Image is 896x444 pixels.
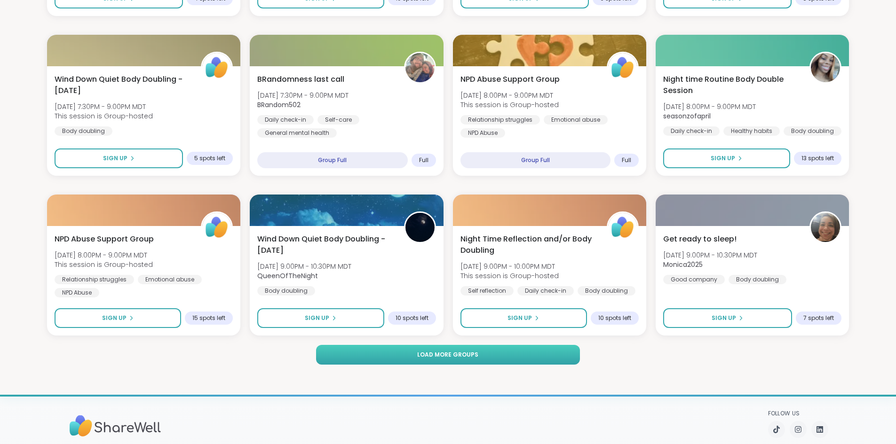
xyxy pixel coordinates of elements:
[663,260,703,269] b: Monica2025
[460,234,596,256] span: Night Time Reflection and/or Body Doubling
[405,213,435,242] img: QueenOfTheNight
[257,91,349,100] span: [DATE] 7:30PM - 9:00PM MDT
[405,53,435,82] img: BRandom502
[305,314,329,322] span: Sign Up
[55,111,153,121] span: This session is Group-hosted
[460,262,559,271] span: [DATE] 9:00PM - 10:00PM MDT
[663,308,792,328] button: Sign Up
[192,314,225,322] span: 15 spots left
[55,288,99,297] div: NPD Abuse
[317,115,359,125] div: Self-care
[257,74,344,85] span: BRandomness last call
[663,148,790,168] button: Sign Up
[460,128,505,138] div: NPD Abuse
[663,250,757,260] span: [DATE] 9:00PM - 10:30PM MDT
[55,250,153,260] span: [DATE] 8:00PM - 9:00PM MDT
[460,152,611,168] div: Group Full
[460,308,587,328] button: Sign Up
[712,314,736,322] span: Sign Up
[316,345,579,365] button: Load more groups
[803,314,834,322] span: 7 spots left
[578,286,635,296] div: Body doubling
[768,421,785,438] a: TikTok
[202,213,231,242] img: ShareWell
[257,128,337,138] div: General mental health
[460,271,559,280] span: This session is Group-hosted
[608,53,637,82] img: ShareWell
[194,155,225,162] span: 5 spots left
[419,156,428,164] span: Full
[663,275,725,284] div: Good company
[257,115,314,125] div: Daily check-in
[103,154,127,163] span: Sign Up
[517,286,574,296] div: Daily check-in
[102,314,127,322] span: Sign Up
[55,308,181,328] button: Sign Up
[729,275,786,284] div: Body doubling
[257,262,351,271] span: [DATE] 9:00PM - 10:30PM MDT
[622,156,631,164] span: Full
[460,115,540,125] div: Relationship struggles
[257,100,301,109] b: BRandom502
[460,286,514,296] div: Self reflection
[55,126,112,136] div: Body doubling
[257,234,393,256] span: Wind Down Quiet Body Doubling - [DATE]
[663,111,711,121] b: seasonzofapril
[544,115,608,125] div: Emotional abuse
[790,421,807,438] a: Instagram
[784,126,841,136] div: Body doubling
[811,421,828,438] a: LinkedIn
[711,154,735,163] span: Sign Up
[507,314,532,322] span: Sign Up
[663,234,737,245] span: Get ready to sleep!
[811,213,840,242] img: Monica2025
[801,155,834,162] span: 13 spots left
[138,275,202,284] div: Emotional abuse
[723,126,780,136] div: Healthy habits
[811,53,840,82] img: seasonzofapril
[202,53,231,82] img: ShareWell
[396,314,428,322] span: 10 spots left
[55,102,153,111] span: [DATE] 7:30PM - 9:00PM MDT
[257,286,315,296] div: Body doubling
[55,275,134,284] div: Relationship struggles
[55,234,154,245] span: NPD Abuse Support Group
[257,152,407,168] div: Group Full
[598,314,631,322] span: 10 spots left
[68,411,162,441] img: Sharewell
[768,410,828,417] p: Follow Us
[257,271,318,280] b: QueenOfTheNight
[55,148,183,168] button: Sign Up
[460,100,559,109] span: This session is Group-hosted
[55,260,153,269] span: This session is Group-hosted
[55,74,190,96] span: Wind Down Quiet Body Doubling - [DATE]
[663,74,799,96] span: Night time Routine Body Double Session
[257,308,384,328] button: Sign Up
[663,102,756,111] span: [DATE] 8:00PM - 9:00PM MDT
[460,91,559,100] span: [DATE] 8:00PM - 9:00PM MDT
[663,126,720,136] div: Daily check-in
[417,351,478,359] span: Load more groups
[460,74,560,85] span: NPD Abuse Support Group
[608,213,637,242] img: ShareWell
